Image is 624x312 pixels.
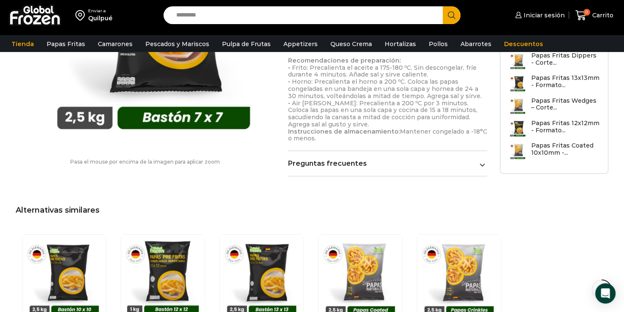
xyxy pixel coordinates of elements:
a: Pollos [424,36,452,52]
div: Quilpué [88,14,113,22]
h3: Papas Fritas Dippers - Corte... [531,52,599,66]
a: Tienda [7,36,38,52]
div: Open Intercom Messenger [595,283,616,304]
a: Abarrotes [456,36,496,52]
a: Papas Fritas Wedges – Corte... [509,97,599,115]
a: Papas Fritas [42,36,89,52]
a: Papas Fritas Coated 10x10mm -... [509,142,599,160]
a: Descuentos [500,36,547,52]
a: 0 Carrito [573,5,616,25]
h3: Papas Fritas Coated 10x10mm -... [531,142,599,156]
strong: Recomendaciones de preparación: [288,57,401,64]
h3: Papas Fritas 12x12mm - Formato... [531,120,599,134]
a: Appetizers [279,36,322,52]
a: Papas Fritas Dippers - Corte... [509,52,599,70]
a: Pulpa de Frutas [218,36,275,52]
a: Queso Crema [326,36,376,52]
a: Iniciar sesión [513,7,565,24]
strong: Instrucciones de almacenamiento: [288,128,400,135]
h3: Papas Fritas Wedges – Corte... [531,97,599,111]
p: Pasa el mouse por encima de la imagen para aplicar zoom [15,159,275,165]
div: Enviar a [88,8,113,14]
a: Camarones [94,36,137,52]
span: 0 [583,9,590,16]
span: Carrito [590,11,613,19]
a: Papas Fritas 12x12mm - Formato... [509,120,599,138]
p: • Frito: Precalienta el aceite a 175-180 ºC. Sin descongelar, fríe durante 4 minutos. Añade sal y... [288,57,488,142]
h3: Papas Fritas 13x13mm - Formato... [531,74,599,89]
img: address-field-icon.svg [75,8,88,22]
span: Alternativas similares [16,205,100,215]
a: Hortalizas [380,36,420,52]
span: Iniciar sesión [521,11,565,19]
button: Search button [443,6,460,24]
a: Pescados y Mariscos [141,36,214,52]
a: Papas Fritas 13x13mm - Formato... [509,74,599,93]
a: Preguntas frecuentes [288,159,488,167]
